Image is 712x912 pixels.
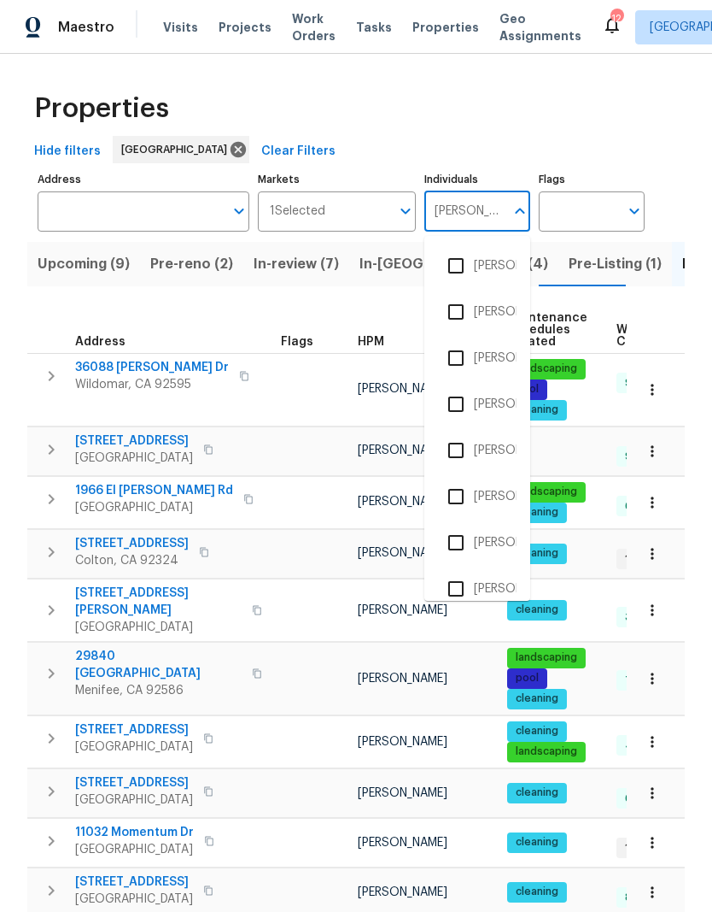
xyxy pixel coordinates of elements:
span: Upcoming (9) [38,252,130,276]
span: Maestro [58,19,114,36]
span: 1 WIP [618,552,657,567]
span: Maintenance schedules created [507,312,587,348]
span: Pre-reno (2) [150,252,233,276]
li: [PERSON_NAME] [438,248,516,284]
span: landscaping [509,650,584,665]
span: [PERSON_NAME] [358,886,447,898]
span: cleaning [509,785,565,800]
span: [PERSON_NAME] [358,496,447,508]
div: [GEOGRAPHIC_DATA] [113,136,249,163]
span: 6 Done [618,791,668,806]
span: In-[GEOGRAPHIC_DATA] (4) [359,252,548,276]
span: [STREET_ADDRESS] [75,535,189,552]
li: [PERSON_NAME] [438,294,516,330]
span: 7 Done [618,674,668,688]
li: [PERSON_NAME] [438,432,516,468]
span: 6 Done [618,499,668,514]
span: cleaning [509,546,565,561]
span: 1966 El [PERSON_NAME] Rd [75,482,233,499]
span: landscaping [509,485,584,499]
span: landscaping [509,362,584,376]
span: [PERSON_NAME] [358,736,447,748]
span: [PERSON_NAME] [358,444,447,456]
span: Flags [281,336,313,348]
span: [GEOGRAPHIC_DATA] [121,141,234,158]
button: Close [508,199,532,223]
span: Address [75,336,125,348]
span: 9 Done [618,450,668,464]
span: HPM [358,336,384,348]
label: Address [38,174,249,185]
span: Colton, CA 92324 [75,552,189,569]
span: pool [509,671,546,685]
label: Flags [539,174,645,185]
li: [PERSON_NAME] [438,479,516,515]
span: [GEOGRAPHIC_DATA] [75,891,193,908]
span: [GEOGRAPHIC_DATA] [75,499,233,516]
span: 4 Done [618,738,668,753]
span: [STREET_ADDRESS] [75,432,193,450]
label: Markets [258,174,417,185]
span: [PERSON_NAME] [358,604,447,616]
span: Clear Filters [261,141,336,162]
span: [PERSON_NAME] [358,673,447,685]
span: Properties [412,19,479,36]
span: [GEOGRAPHIC_DATA] [75,841,194,858]
span: [PERSON_NAME] [358,383,447,395]
span: 29840 [GEOGRAPHIC_DATA] [75,648,242,682]
button: Clear Filters [254,136,342,168]
label: Individuals [424,174,530,185]
span: cleaning [509,885,565,899]
span: cleaning [509,603,565,617]
span: [GEOGRAPHIC_DATA] [75,738,193,756]
span: 3 Done [618,610,668,625]
span: [STREET_ADDRESS] [75,874,193,891]
button: Open [394,199,417,223]
span: Properties [34,100,169,117]
span: Pre-Listing (1) [569,252,662,276]
span: cleaning [509,724,565,738]
span: [STREET_ADDRESS] [75,721,193,738]
li: [PERSON_NAME] [438,386,516,422]
span: Visits [163,19,198,36]
li: [PERSON_NAME] [438,340,516,376]
span: Geo Assignments [499,10,581,44]
li: [PERSON_NAME] [438,571,516,607]
span: cleaning [509,691,565,706]
button: Hide filters [27,136,108,168]
span: [STREET_ADDRESS][PERSON_NAME] [75,585,242,619]
span: [PERSON_NAME] [358,837,447,849]
span: 1 WIP [618,841,657,856]
button: Open [227,199,251,223]
span: Work Orders [292,10,336,44]
div: 12 [610,10,622,27]
span: [GEOGRAPHIC_DATA] [75,791,193,809]
span: [PERSON_NAME] [358,547,447,559]
span: cleaning [509,403,565,417]
li: [PERSON_NAME] [438,525,516,561]
span: 36088 [PERSON_NAME] Dr [75,359,229,376]
span: [PERSON_NAME] [358,787,447,799]
span: [GEOGRAPHIC_DATA] [75,450,193,467]
span: Tasks [356,21,392,33]
button: Open [622,199,646,223]
span: Wildomar, CA 92595 [75,376,229,393]
input: Search ... [424,191,505,232]
span: landscaping [509,744,584,759]
span: 9 Done [618,376,668,391]
span: In-review (7) [254,252,339,276]
span: 11032 Momentum Dr [75,824,194,841]
span: cleaning [509,505,565,520]
span: [GEOGRAPHIC_DATA] [75,619,242,636]
span: Projects [219,19,271,36]
span: 8 Done [618,891,668,905]
span: 1 Selected [270,204,325,219]
span: [STREET_ADDRESS] [75,774,193,791]
span: Hide filters [34,141,101,162]
span: Menifee, CA 92586 [75,682,242,699]
span: cleaning [509,835,565,850]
